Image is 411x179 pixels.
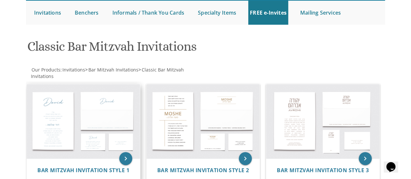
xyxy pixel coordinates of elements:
[248,1,288,25] a: FREE e-Invites
[111,1,186,25] a: Informals / Thank You Cards
[31,67,184,79] a: Classic Bar Mitzvah Invitations
[147,84,260,159] img: Bar Mitzvah Invitation Style 2
[88,67,138,73] a: Bar Mitzvah Invitations
[26,67,206,80] div: :
[27,39,262,58] h1: Classic Bar Mitzvah Invitations
[277,167,369,174] span: Bar Mitzvah Invitation Style 3
[73,1,100,25] a: Benchers
[384,153,405,173] iframe: chat widget
[37,167,129,174] span: Bar Mitzvah Invitation Style 1
[62,67,85,73] a: Invitations
[277,167,369,173] a: Bar Mitzvah Invitation Style 3
[359,152,372,165] a: keyboard_arrow_right
[31,67,184,79] span: >
[85,67,138,73] span: >
[196,1,238,25] a: Specialty Items
[27,84,140,159] img: Bar Mitzvah Invitation Style 1
[32,1,63,25] a: Invitations
[266,84,379,159] img: Bar Mitzvah Invitation Style 3
[37,167,129,173] a: Bar Mitzvah Invitation Style 1
[31,67,60,73] a: Our Products
[157,167,249,173] a: Bar Mitzvah Invitation Style 2
[299,1,342,25] a: Mailing Services
[157,167,249,174] span: Bar Mitzvah Invitation Style 2
[239,152,252,165] a: keyboard_arrow_right
[119,152,132,165] a: keyboard_arrow_right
